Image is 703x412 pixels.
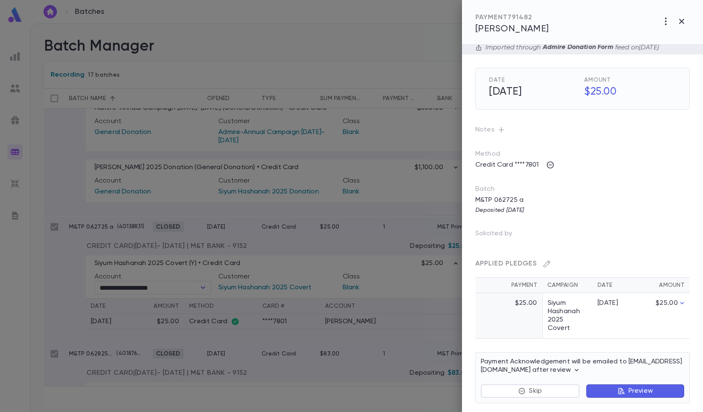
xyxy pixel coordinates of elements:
div: [DATE] [598,299,629,307]
span: Applied Pledges [475,260,537,267]
h5: $25.00 [579,83,676,101]
td: $25.00 [475,293,542,339]
th: Amount [634,278,690,293]
p: M&TP 062725 a [470,193,529,207]
span: [PERSON_NAME] [475,24,549,33]
p: Method [475,150,517,158]
div: PAYMENT 791482 [475,13,549,22]
p: Deposited [DATE] [475,207,532,214]
th: Payment [475,278,542,293]
span: Amount [584,77,676,83]
th: Campaign [542,278,593,293]
h5: [DATE] [484,83,581,101]
div: Imported through feed on [DATE] [482,43,659,52]
p: Payment Acknowledgement will be emailed to [EMAIL_ADDRESS][DOMAIN_NAME] after review [481,358,684,374]
th: Date [593,278,634,293]
button: Skip [481,384,580,398]
p: Credit Card ****7801 [470,158,544,172]
p: Batch [475,185,690,193]
p: Preview [629,387,653,395]
td: $25.00 [634,293,690,339]
span: Date [489,77,581,83]
p: Admire Donation Form [541,43,615,52]
button: Preview [586,384,684,398]
p: Notes [475,123,690,136]
p: Skip [529,387,542,395]
td: Siyum Hashanah 2025 Covert [542,293,593,339]
p: Solicited by [475,227,526,244]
